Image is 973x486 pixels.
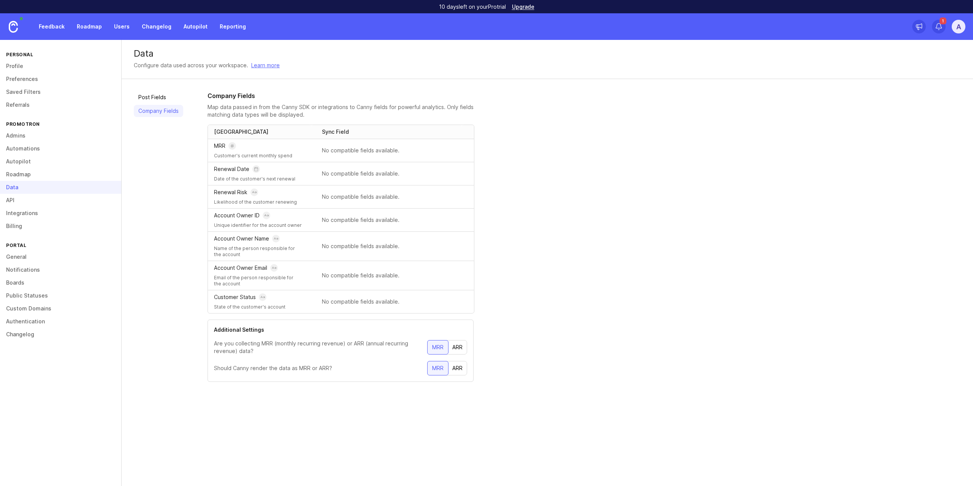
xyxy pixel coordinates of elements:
[134,91,183,103] a: Post Fields
[214,326,467,334] p: Additional Settings
[214,188,247,196] p: Renewal Risk
[214,142,225,150] p: MRR
[214,304,305,310] p: State of the customer's account
[952,20,965,33] button: A
[137,20,176,33] a: Changelog
[322,272,456,279] p: No compatible fields available.
[448,361,467,375] button: ARR
[214,222,305,228] p: Unique identifier for the account owner
[214,128,268,136] div: [GEOGRAPHIC_DATA]
[322,147,456,154] p: No compatible fields available.
[214,364,332,372] p: Should Canny render the data as MRR or ARR?
[322,242,456,250] p: No compatible fields available.
[448,340,467,354] div: ARR
[109,20,134,33] a: Users
[214,340,427,355] p: Are you collecting MRR (monthly recurring revenue) or ARR (annual recurring revenue) data?
[208,91,474,100] h2: Company Fields
[214,212,260,219] p: Account Owner ID
[214,264,267,272] p: Account Owner Email
[322,216,456,224] p: No compatible fields available.
[214,176,305,182] p: Date of the customer's next renewal
[134,61,248,70] div: Configure data used across your workspace.
[214,235,269,242] p: Account Owner Name
[322,128,349,136] div: Sync Field
[215,20,250,33] a: Reporting
[134,105,183,117] a: Company Fields
[947,460,965,478] iframe: Intercom live chat
[34,20,69,33] a: Feedback
[214,153,305,159] p: Customer's current monthly spend
[214,245,305,258] p: Name of the person responsible for the account
[322,170,456,177] p: No compatible fields available.
[208,103,474,119] p: Map data passed in from the Canny SDK or integrations to Canny fields for powerful analytics. Onl...
[322,298,456,306] p: No compatible fields available.
[439,3,506,11] p: 10 days left on your Pro trial
[214,199,305,205] p: Likelihood of the customer renewing
[251,61,280,70] a: Learn more
[214,165,249,173] p: Renewal Date
[427,361,448,375] button: MRR
[512,4,534,9] a: Upgrade
[448,340,467,355] button: ARR
[214,293,256,301] p: Customer Status
[134,49,961,58] div: Data
[940,17,946,24] span: 1
[214,275,305,287] p: Email of the person responsible for the account
[427,340,448,355] button: MRR
[72,20,106,33] a: Roadmap
[9,21,18,33] img: Canny Home
[322,193,456,201] p: No compatible fields available.
[179,20,212,33] a: Autopilot
[448,361,467,375] div: ARR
